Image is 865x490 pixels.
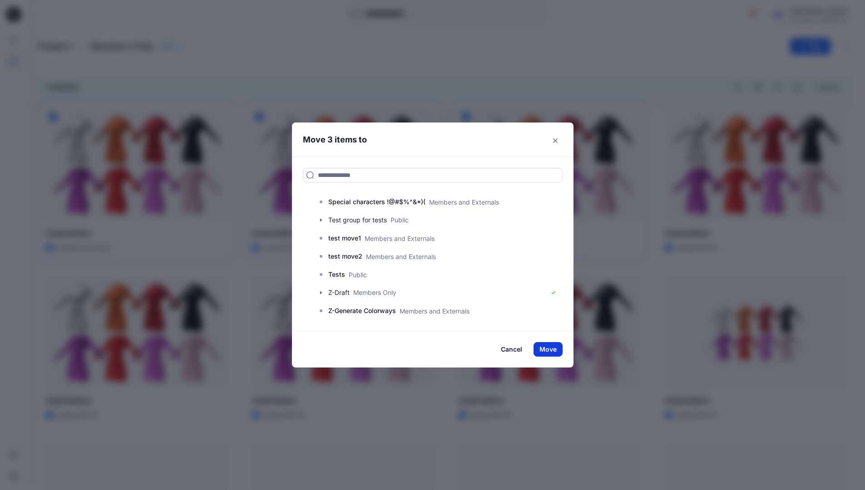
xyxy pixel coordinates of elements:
[349,270,367,279] p: Public
[328,233,361,244] p: test move1
[365,234,435,243] p: Members and Externals
[328,251,362,262] p: test move2
[495,342,528,357] button: Cancel
[328,269,345,280] p: Tests
[400,306,470,316] p: Members and Externals
[429,197,499,207] p: Members and Externals
[328,305,396,316] p: Z-Generate Colorways
[328,196,425,207] p: Special characters !@#$%^&*)(
[534,342,563,357] button: Move
[548,133,563,148] button: Close
[366,252,436,261] p: Members and Externals
[292,122,559,157] header: Move 3 items to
